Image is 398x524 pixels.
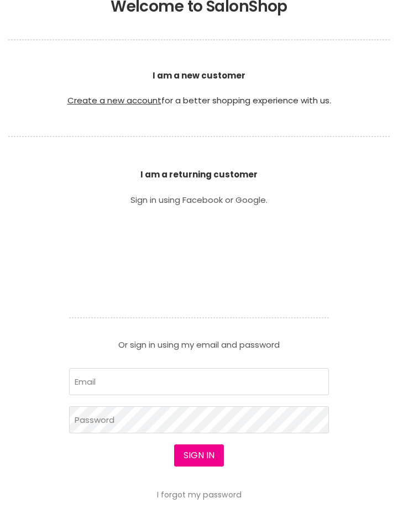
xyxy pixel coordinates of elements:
p: for a better shopping experience with us. [8,45,390,132]
p: Sign in using Facebook or Google. [69,196,329,204]
iframe: Social Login Buttons [69,219,329,302]
button: Sign in [174,444,224,467]
a: Create a new account [67,95,161,106]
b: I am a new customer [153,70,245,81]
a: I forgot my password [157,489,242,500]
p: Or sign in using my email and password [69,332,329,349]
b: I am a returning customer [140,169,258,180]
